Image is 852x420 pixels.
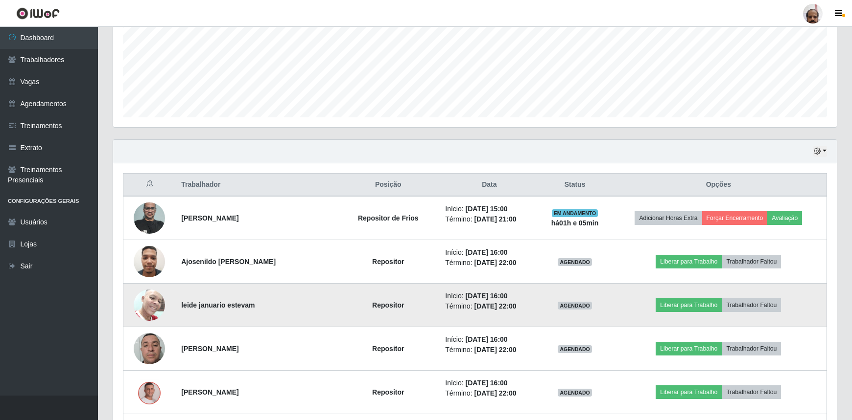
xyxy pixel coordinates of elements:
[372,258,404,265] strong: Repositor
[445,258,533,268] li: Término:
[702,211,768,225] button: Forçar Encerramento
[611,174,827,197] th: Opções
[722,342,781,355] button: Trabalhador Faltou
[466,248,508,256] time: [DATE] 16:00
[722,255,781,268] button: Trabalhador Faltou
[372,301,404,309] strong: Repositor
[181,388,238,396] strong: [PERSON_NAME]
[466,292,508,300] time: [DATE] 16:00
[445,378,533,388] li: Início:
[474,346,516,354] time: [DATE] 22:00
[445,247,533,258] li: Início:
[558,258,592,266] span: AGENDADO
[134,197,165,239] img: 1655148070426.jpeg
[474,302,516,310] time: [DATE] 22:00
[539,174,610,197] th: Status
[337,174,439,197] th: Posição
[551,219,599,227] strong: há 01 h e 05 min
[558,345,592,353] span: AGENDADO
[181,258,276,265] strong: Ajosenildo [PERSON_NAME]
[134,379,165,405] img: 1753657794780.jpeg
[181,214,238,222] strong: [PERSON_NAME]
[656,298,722,312] button: Liberar para Trabalho
[372,388,404,396] strong: Repositor
[445,345,533,355] li: Término:
[466,335,508,343] time: [DATE] 16:00
[466,379,508,387] time: [DATE] 16:00
[134,241,165,282] img: 1757524320861.jpeg
[445,301,533,311] li: Término:
[439,174,539,197] th: Data
[656,342,722,355] button: Liberar para Trabalho
[175,174,337,197] th: Trabalhador
[722,298,781,312] button: Trabalhador Faltou
[558,302,592,309] span: AGENDADO
[445,291,533,301] li: Início:
[445,334,533,345] li: Início:
[445,388,533,398] li: Término:
[722,385,781,399] button: Trabalhador Faltou
[635,211,702,225] button: Adicionar Horas Extra
[474,215,516,223] time: [DATE] 21:00
[445,204,533,214] li: Início:
[656,255,722,268] button: Liberar para Trabalho
[358,214,419,222] strong: Repositor de Frios
[474,259,516,266] time: [DATE] 22:00
[466,205,508,213] time: [DATE] 15:00
[372,345,404,353] strong: Repositor
[181,345,238,353] strong: [PERSON_NAME]
[181,301,255,309] strong: leide januario estevam
[16,7,60,20] img: CoreUI Logo
[474,389,516,397] time: [DATE] 22:00
[558,389,592,397] span: AGENDADO
[656,385,722,399] button: Liberar para Trabalho
[767,211,802,225] button: Avaliação
[552,209,598,217] span: EM ANDAMENTO
[134,328,165,369] img: 1724708797477.jpeg
[134,284,165,326] img: 1755915941473.jpeg
[445,214,533,224] li: Término:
